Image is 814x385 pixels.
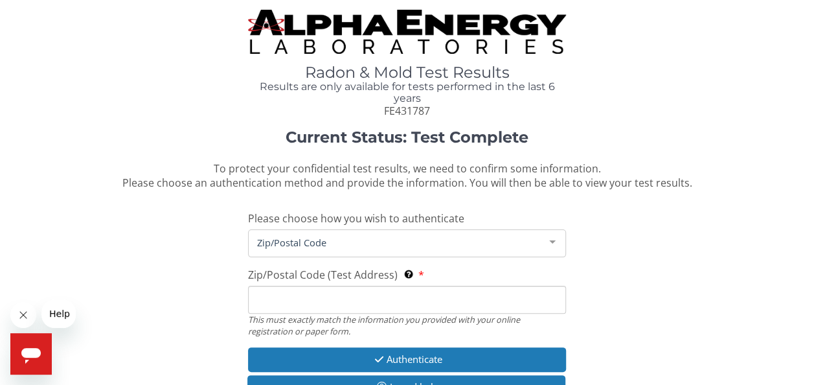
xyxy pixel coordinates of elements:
[248,10,566,54] img: TightCrop.jpg
[248,81,566,104] h4: Results are only available for tests performed in the last 6 years
[248,347,566,371] button: Authenticate
[248,211,464,226] span: Please choose how you wish to authenticate
[41,299,76,328] iframe: Message from company
[122,161,692,191] span: To protect your confidential test results, we need to confirm some information. Please choose an ...
[248,64,566,81] h1: Radon & Mold Test Results
[248,314,566,338] div: This must exactly match the information you provided with your online registration or paper form.
[10,333,52,375] iframe: Button to launch messaging window
[286,128,528,146] strong: Current Status: Test Complete
[10,302,36,328] iframe: Close message
[254,235,539,250] span: Zip/Postal Code
[248,268,398,282] span: Zip/Postal Code (Test Address)
[384,104,430,118] span: FE431787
